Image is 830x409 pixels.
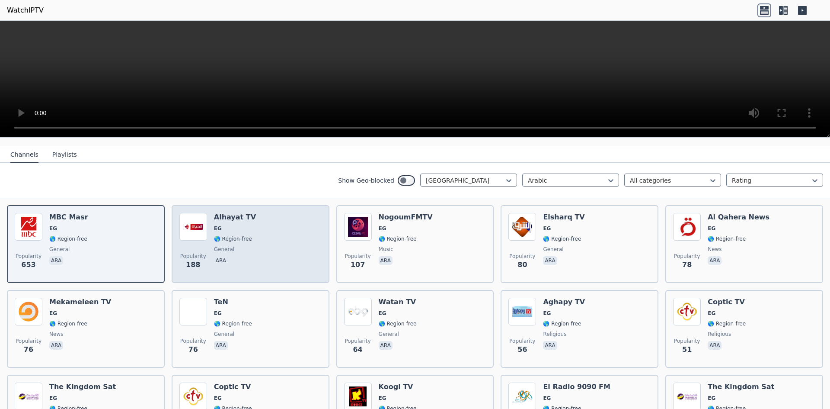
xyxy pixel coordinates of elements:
[379,246,393,253] span: music
[180,253,206,260] span: Popularity
[379,310,386,317] span: EG
[682,260,692,270] span: 78
[179,213,207,241] img: Alhayat TV
[214,395,222,402] span: EG
[543,235,581,242] span: 🌎 Region-free
[379,225,386,232] span: EG
[543,310,551,317] span: EG
[508,213,536,241] img: Elsharq TV
[351,260,365,270] span: 107
[24,345,33,355] span: 76
[16,338,41,345] span: Popularity
[214,246,234,253] span: general
[186,260,200,270] span: 188
[49,235,87,242] span: 🌎 Region-free
[543,256,557,265] p: ara
[682,345,692,355] span: 51
[49,298,111,306] h6: Mekameleen TV
[49,383,116,391] h6: The Kingdom Sat
[509,253,535,260] span: Popularity
[543,213,584,222] h6: Elsharq TV
[708,341,721,350] p: ara
[543,331,566,338] span: religious
[674,338,700,345] span: Popularity
[379,235,417,242] span: 🌎 Region-free
[353,345,362,355] span: 64
[345,338,371,345] span: Popularity
[15,213,42,241] img: MBC Masr
[543,395,551,402] span: EG
[21,260,35,270] span: 653
[379,383,417,391] h6: Koogi TV
[708,225,715,232] span: EG
[15,298,42,325] img: Mekameleen TV
[543,341,557,350] p: ara
[344,213,372,241] img: NogoumFMTV
[708,213,769,222] h6: Al Qahera News
[673,213,701,241] img: Al Qahera News
[214,310,222,317] span: EG
[16,253,41,260] span: Popularity
[508,298,536,325] img: Aghapy TV
[708,331,731,338] span: religious
[379,320,417,327] span: 🌎 Region-free
[708,320,746,327] span: 🌎 Region-free
[49,341,63,350] p: ara
[49,395,57,402] span: EG
[214,225,222,232] span: EG
[674,253,700,260] span: Popularity
[543,246,563,253] span: general
[214,331,234,338] span: general
[10,147,38,163] button: Channels
[49,320,87,327] span: 🌎 Region-free
[708,310,715,317] span: EG
[708,395,715,402] span: EG
[379,298,417,306] h6: Watan TV
[52,147,77,163] button: Playlists
[379,341,393,350] p: ara
[379,213,433,222] h6: NogoumFMTV
[49,225,57,232] span: EG
[708,246,721,253] span: news
[180,338,206,345] span: Popularity
[338,176,394,185] label: Show Geo-blocked
[509,338,535,345] span: Popularity
[214,213,256,222] h6: Alhayat TV
[344,298,372,325] img: Watan TV
[379,256,393,265] p: ara
[708,383,774,391] h6: The Kingdom Sat
[517,345,527,355] span: 56
[49,331,63,338] span: news
[543,225,551,232] span: EG
[49,256,63,265] p: ara
[543,298,585,306] h6: Aghapy TV
[214,320,252,327] span: 🌎 Region-free
[214,341,228,350] p: ara
[517,260,527,270] span: 80
[673,298,701,325] img: Coptic TV
[214,383,252,391] h6: Coptic TV
[543,383,610,391] h6: El Radio 9090 FM
[379,395,386,402] span: EG
[345,253,371,260] span: Popularity
[179,298,207,325] img: TeN
[188,345,198,355] span: 76
[708,256,721,265] p: ara
[379,331,399,338] span: general
[708,298,746,306] h6: Coptic TV
[49,246,70,253] span: general
[708,235,746,242] span: 🌎 Region-free
[214,298,252,306] h6: TeN
[214,235,252,242] span: 🌎 Region-free
[214,256,228,265] p: ara
[543,320,581,327] span: 🌎 Region-free
[49,310,57,317] span: EG
[7,5,44,16] a: WatchIPTV
[49,213,88,222] h6: MBC Masr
